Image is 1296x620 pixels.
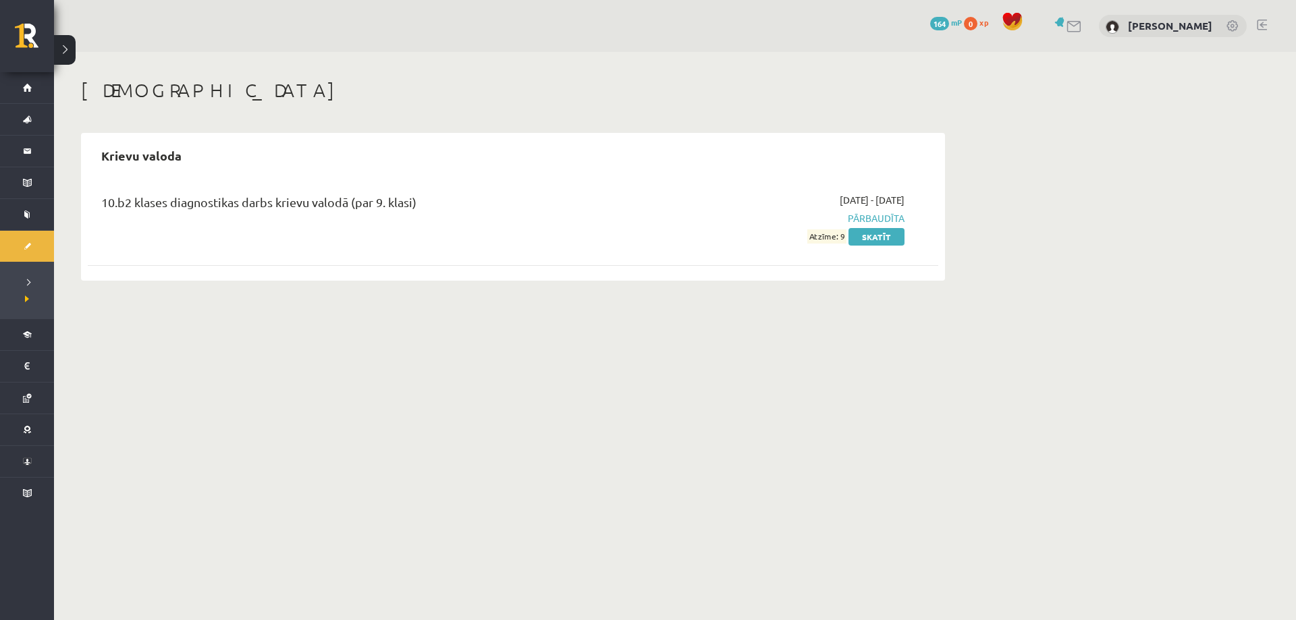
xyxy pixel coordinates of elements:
[650,211,905,225] span: Pārbaudīta
[848,228,905,246] a: Skatīt
[930,17,962,28] a: 164 mP
[979,17,988,28] span: xp
[1128,19,1212,32] a: [PERSON_NAME]
[930,17,949,30] span: 164
[15,24,54,57] a: Rīgas 1. Tālmācības vidusskola
[1106,20,1119,34] img: Aleksejs Kablukovs
[840,193,905,207] span: [DATE] - [DATE]
[951,17,962,28] span: mP
[81,79,945,102] h1: [DEMOGRAPHIC_DATA]
[807,229,846,244] span: Atzīme: 9
[964,17,995,28] a: 0 xp
[964,17,977,30] span: 0
[101,193,630,218] div: 10.b2 klases diagnostikas darbs krievu valodā (par 9. klasi)
[88,140,195,171] h2: Krievu valoda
